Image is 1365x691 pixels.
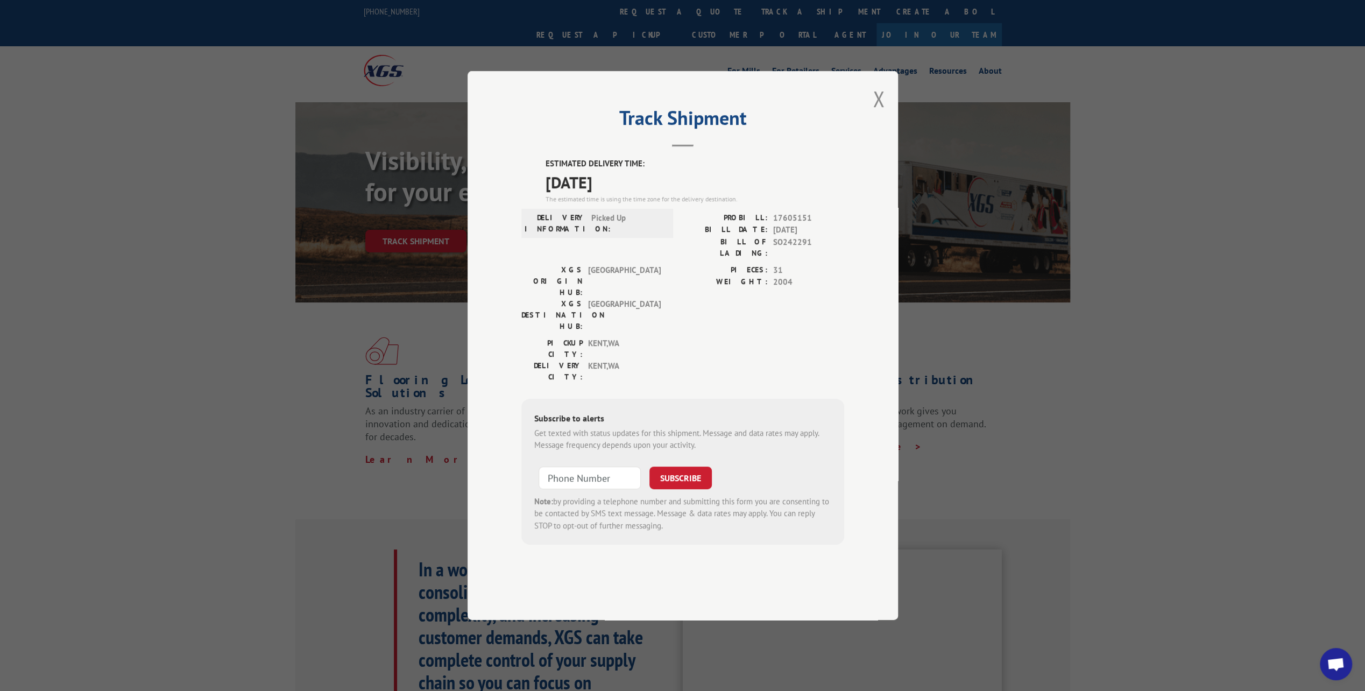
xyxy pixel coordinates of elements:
[588,337,660,360] span: KENT , WA
[683,236,768,259] label: BILL OF LADING:
[588,360,660,383] span: KENT , WA
[773,224,844,236] span: [DATE]
[773,236,844,259] span: SO242291
[534,427,831,452] div: Get texted with status updates for this shipment. Message and data rates may apply. Message frequ...
[873,84,885,113] button: Close modal
[521,360,582,383] label: DELIVERY CITY:
[534,412,831,427] div: Subscribe to alerts
[683,212,768,224] label: PROBILL:
[521,298,582,332] label: XGS DESTINATION HUB:
[534,496,553,506] strong: Note:
[521,110,844,131] h2: Track Shipment
[683,276,768,288] label: WEIGHT:
[1320,648,1352,680] div: Open chat
[534,496,831,532] div: by providing a telephone number and submitting this form you are consenting to be contacted by SM...
[546,194,844,204] div: The estimated time is using the time zone for the delivery destination.
[773,276,844,288] span: 2004
[683,224,768,236] label: BILL DATE:
[588,264,660,298] span: [GEOGRAPHIC_DATA]
[649,467,712,489] button: SUBSCRIBE
[525,212,585,235] label: DELIVERY INFORMATION:
[591,212,663,235] span: Picked Up
[546,158,844,170] label: ESTIMATED DELIVERY TIME:
[773,264,844,277] span: 31
[683,264,768,277] label: PIECES:
[521,264,582,298] label: XGS ORIGIN HUB:
[546,170,844,194] span: [DATE]
[588,298,660,332] span: [GEOGRAPHIC_DATA]
[773,212,844,224] span: 17605151
[539,467,641,489] input: Phone Number
[521,337,582,360] label: PICKUP CITY:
